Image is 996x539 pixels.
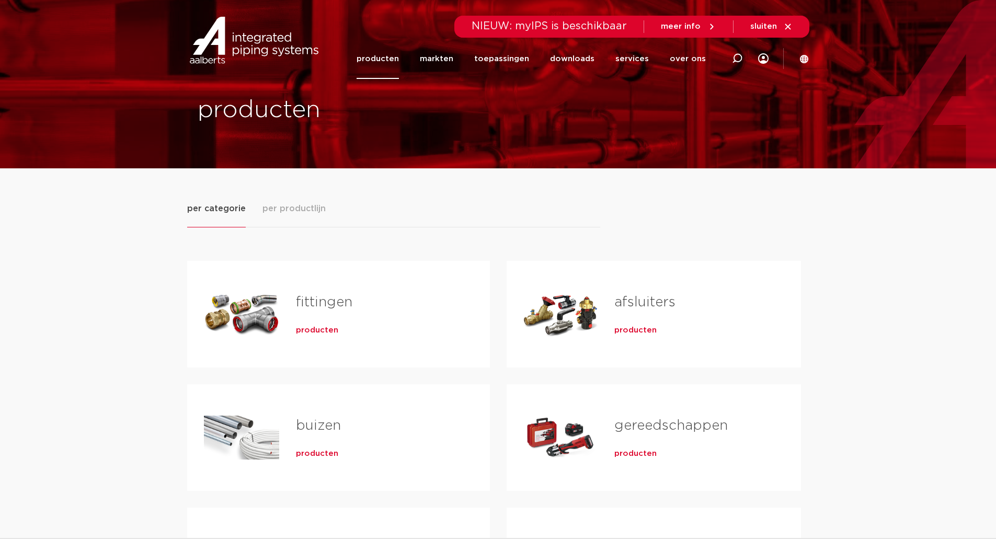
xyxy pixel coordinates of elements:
a: producten [357,39,399,79]
a: sluiten [750,22,793,31]
a: toepassingen [474,39,529,79]
a: producten [614,449,657,459]
a: markten [420,39,453,79]
span: meer info [661,22,701,30]
a: producten [296,449,338,459]
a: buizen [296,419,341,432]
h1: producten [198,94,493,127]
span: sluiten [750,22,777,30]
a: producten [296,325,338,336]
a: gereedschappen [614,419,728,432]
a: services [615,39,649,79]
nav: Menu [357,39,706,79]
span: NIEUW: myIPS is beschikbaar [472,21,627,31]
a: over ons [670,39,706,79]
a: downloads [550,39,594,79]
span: per categorie [187,202,246,215]
a: fittingen [296,295,352,309]
a: producten [614,325,657,336]
a: afsluiters [614,295,676,309]
a: meer info [661,22,716,31]
span: per productlijn [262,202,326,215]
